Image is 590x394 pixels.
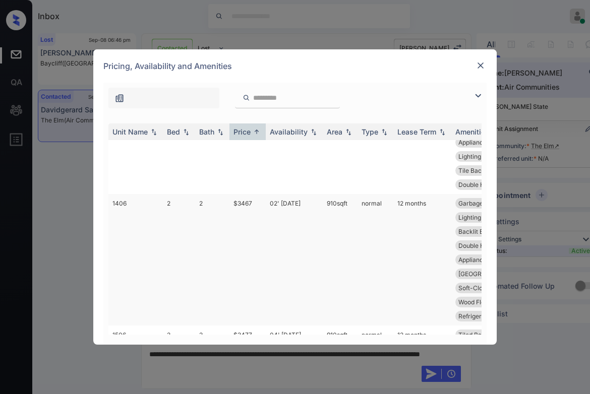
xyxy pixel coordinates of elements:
td: normal [358,194,393,325]
span: Soft-Close Cabi... [458,284,508,292]
td: 2 [163,194,195,325]
img: sorting [309,128,319,136]
div: Type [362,127,378,136]
img: sorting [215,128,225,136]
td: 02' [DATE] [266,194,323,325]
span: Double Height C... [458,242,509,249]
td: 1406 [108,194,163,325]
span: Refrigerator Le... [458,312,506,320]
div: Availability [270,127,308,136]
td: 2 [195,194,229,325]
div: Pricing, Availability and Amenities [93,49,497,83]
span: Garbage disposa... [458,200,511,207]
img: sorting [379,128,389,136]
div: Lease Term [397,127,436,136]
img: sorting [437,128,447,136]
span: Tile Backsplash [458,167,503,174]
span: Appliances Stai... [458,256,507,264]
img: sorting [252,128,262,136]
img: sorting [181,128,191,136]
img: sorting [343,128,353,136]
span: Appliances Stai... [458,139,507,146]
div: Area [327,127,342,136]
div: Bath [199,127,214,136]
span: Wood Flooring [458,298,499,306]
img: icon-zuma [114,93,125,103]
div: Amenities [455,127,489,136]
td: 910 sqft [323,194,358,325]
div: Bed [167,127,180,136]
span: Lighting Recess... [458,153,508,160]
span: Double Height C... [458,181,509,188]
td: 12 months [393,194,451,325]
img: sorting [149,128,159,136]
td: $3467 [229,194,266,325]
span: Backlit Bathroo... [458,228,507,235]
span: Tiled Bathrooms [458,331,505,339]
img: icon-zuma [243,93,250,102]
span: [GEOGRAPHIC_DATA] [458,270,520,278]
span: Lighting Recess... [458,214,508,221]
div: Price [233,127,251,136]
img: close [476,60,486,71]
img: icon-zuma [472,90,484,102]
div: Unit Name [112,127,148,136]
